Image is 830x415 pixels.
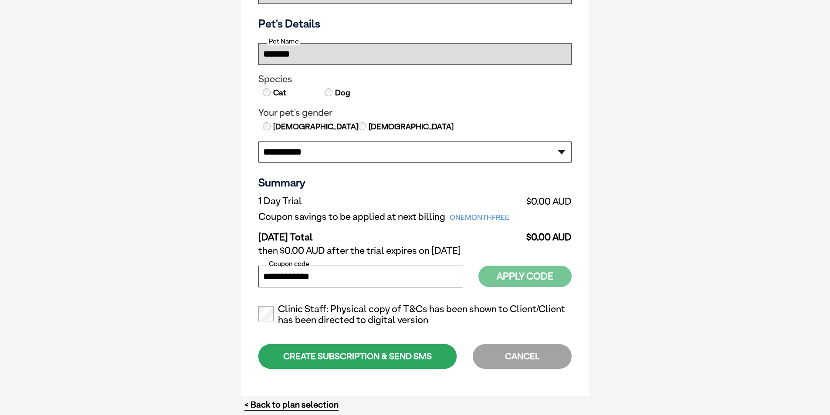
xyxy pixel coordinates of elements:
div: CREATE SUBSCRIPTION & SEND SMS [258,344,457,369]
td: then $0.00 AUD after the trial expires on [DATE] [258,243,572,259]
div: CANCEL [473,344,572,369]
td: Coupon savings to be applied at next billing [258,209,523,225]
td: 1 Day Trial [258,193,523,209]
legend: Your pet's gender [258,107,572,118]
button: Apply Code [478,266,572,287]
input: Clinic Staff: Physical copy of T&Cs has been shown to Client/Client has been directed to digital ... [258,306,274,321]
td: $0.00 AUD [523,225,572,243]
h3: Pet's Details [255,17,575,30]
label: Coupon code [267,260,311,268]
label: Clinic Staff: Physical copy of T&Cs has been shown to Client/Client has been directed to digital ... [258,304,572,326]
h3: Summary [258,176,572,189]
legend: Species [258,74,572,85]
a: < Back to plan selection [244,399,339,410]
td: [DATE] Total [258,225,523,243]
td: $0.00 AUD [523,193,572,209]
span: ONEMONTHFREE [445,212,514,224]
